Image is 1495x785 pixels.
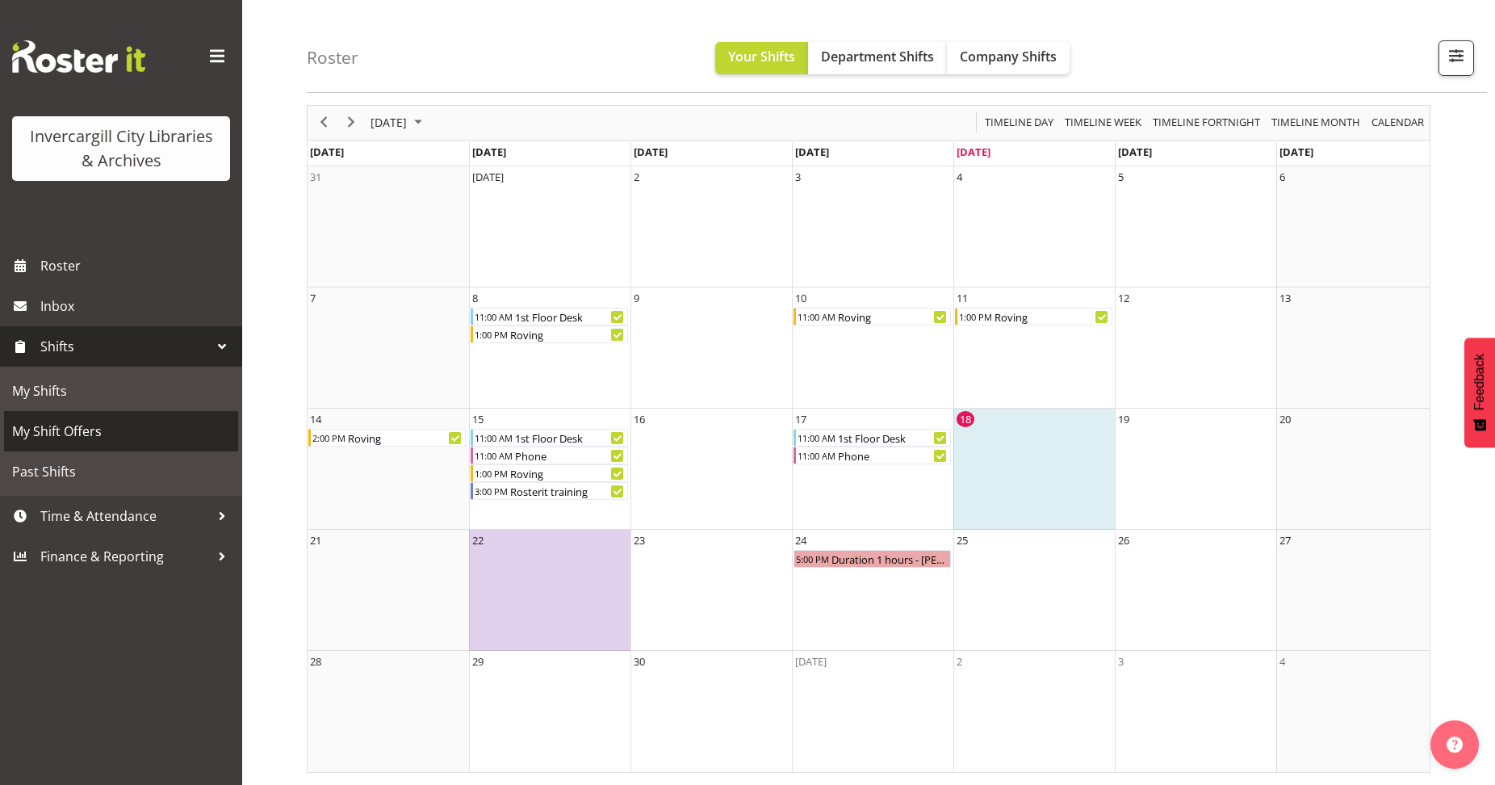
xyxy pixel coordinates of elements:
[795,145,829,159] span: [DATE]
[794,308,951,325] div: Roving Begin From Wednesday, September 10, 2025 at 11:00:00 AM GMT+12:00 Ends At Wednesday, Septe...
[795,169,801,185] div: 3
[473,326,509,342] div: 1:00 PM
[509,483,627,499] div: Rosterit training
[1115,409,1276,530] td: Friday, September 19, 2025
[472,290,478,306] div: 8
[1118,653,1124,670] div: 3
[308,166,1438,772] table: of September 2025
[471,429,628,447] div: 1st Floor Desk Begin From Monday, September 15, 2025 at 11:00:00 AM GMT+12:00 Ends At Monday, Sep...
[630,288,792,409] td: Tuesday, September 9, 2025
[1472,354,1487,410] span: Feedback
[836,309,950,325] div: Roving
[1276,409,1438,530] td: Saturday, September 20, 2025
[630,409,792,530] td: Tuesday, September 16, 2025
[471,447,628,464] div: Phone Begin From Monday, September 15, 2025 at 11:00:00 AM GMT+12:00 Ends At Monday, September 15...
[1447,737,1463,753] img: help-xxl-2.png
[308,651,469,772] td: Sunday, September 28, 2025
[794,550,951,568] div: Duration 1 hours - Linda Cooper Begin From Wednesday, September 24, 2025 at 5:00:00 PM GMT+12:00 ...
[310,653,321,670] div: 28
[1270,112,1362,132] span: Timeline Month
[792,530,953,651] td: Wednesday, September 24, 2025
[307,48,358,67] h4: Roster
[1369,112,1427,132] button: Month
[40,254,234,278] span: Roster
[1279,169,1285,185] div: 6
[1151,112,1262,132] span: Timeline Fortnight
[953,409,1115,530] td: Thursday, September 18, 2025
[28,124,214,173] div: Invercargill City Libraries & Archives
[1063,112,1143,132] span: Timeline Week
[957,169,962,185] div: 4
[795,411,806,427] div: 17
[1150,112,1263,132] button: Fortnight
[40,334,210,359] span: Shifts
[369,112,408,132] span: [DATE]
[1115,166,1276,288] td: Friday, September 5, 2025
[1118,145,1152,159] span: [DATE]
[365,106,432,140] div: September 2025
[795,532,806,548] div: 24
[313,112,335,132] button: Previous
[836,430,950,446] div: 1st Floor Desk
[469,288,630,409] td: Monday, September 8, 2025
[1115,288,1276,409] td: Friday, September 12, 2025
[308,409,469,530] td: Sunday, September 14, 2025
[311,430,346,446] div: 2:00 PM
[953,530,1115,651] td: Thursday, September 25, 2025
[12,460,230,484] span: Past Shifts
[308,530,469,651] td: Sunday, September 21, 2025
[310,106,337,140] div: previous period
[993,309,1112,325] div: Roving
[12,379,230,403] span: My Shifts
[957,411,974,427] div: 18
[821,48,934,65] span: Department Shifts
[1279,290,1291,306] div: 13
[634,290,639,306] div: 9
[472,169,504,185] div: [DATE]
[1269,112,1363,132] button: Timeline Month
[40,544,210,569] span: Finance & Reporting
[1276,651,1438,772] td: Saturday, October 4, 2025
[630,166,792,288] td: Tuesday, September 2, 2025
[955,308,1112,325] div: Roving Begin From Thursday, September 11, 2025 at 1:00:00 PM GMT+12:00 Ends At Thursday, Septembe...
[947,42,1070,74] button: Company Shifts
[982,112,1057,132] button: Timeline Day
[1118,411,1129,427] div: 19
[1438,40,1474,76] button: Filter Shifts
[308,166,469,288] td: Sunday, August 31, 2025
[513,430,627,446] div: 1st Floor Desk
[1279,411,1291,427] div: 20
[509,326,627,342] div: Roving
[953,651,1115,772] td: Thursday, October 2, 2025
[634,653,645,670] div: 30
[792,166,953,288] td: Wednesday, September 3, 2025
[473,483,509,499] div: 3:00 PM
[307,105,1430,773] div: of September 2025
[471,482,628,500] div: Rosterit training Begin From Monday, September 15, 2025 at 3:00:00 PM GMT+12:00 Ends At Monday, S...
[310,145,344,159] span: [DATE]
[1118,532,1129,548] div: 26
[957,532,968,548] div: 25
[796,309,836,325] div: 11:00 AM
[715,42,808,74] button: Your Shifts
[634,532,645,548] div: 23
[795,653,827,670] div: [DATE]
[1370,112,1426,132] span: calendar
[794,447,951,464] div: Phone Begin From Wednesday, September 17, 2025 at 11:00:00 AM GMT+12:00 Ends At Wednesday, Septem...
[368,112,429,132] button: September 2025
[12,419,230,443] span: My Shift Offers
[960,48,1057,65] span: Company Shifts
[310,290,316,306] div: 7
[1276,166,1438,288] td: Saturday, September 6, 2025
[12,40,145,73] img: Rosterit website logo
[953,288,1115,409] td: Thursday, September 11, 2025
[1279,532,1291,548] div: 27
[509,465,627,481] div: Roving
[40,504,210,528] span: Time & Attendance
[792,288,953,409] td: Wednesday, September 10, 2025
[957,309,993,325] div: 1:00 PM
[471,464,628,482] div: Roving Begin From Monday, September 15, 2025 at 1:00:00 PM GMT+12:00 Ends At Monday, September 15...
[796,430,836,446] div: 11:00 AM
[473,447,513,464] div: 11:00 AM
[634,145,668,159] span: [DATE]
